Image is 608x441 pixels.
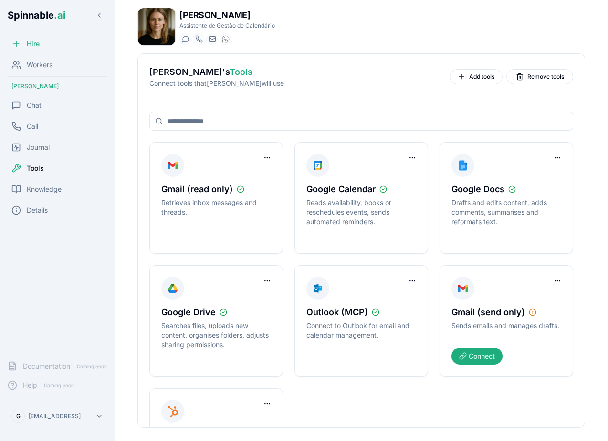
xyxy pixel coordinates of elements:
[27,164,44,173] span: Tools
[451,348,503,365] button: Connect
[16,412,21,420] span: G
[161,321,271,349] p: Searches files, uploads new content, organises folders, adjusts sharing permissions.
[451,198,561,226] p: Drafts and edits content, adds comments, summarises and reformats text.
[161,183,233,196] span: Gmail (read only)
[54,10,65,21] span: .ai
[193,33,204,45] button: Start a call with Nina Omar
[451,183,504,196] span: Google Docs
[222,35,230,43] img: WhatsApp
[149,65,442,79] h2: [PERSON_NAME] 's
[29,412,81,420] p: [EMAIL_ADDRESS]
[312,158,324,173] img: Google Calendar icon
[41,381,77,390] span: Coming Soon
[167,404,178,419] img: HubSpot icon
[138,8,175,45] img: Nina Omar
[306,183,376,196] span: Google Calendar
[27,39,40,49] span: Hire
[8,407,107,426] button: G[EMAIL_ADDRESS]
[306,306,368,319] span: Outlook (MCP)
[457,158,469,173] img: Google Docs icon
[451,321,559,330] p: Sends emails and manages drafts.
[306,321,416,340] p: Connect to Outlook for email and calendar management.
[27,122,38,131] span: Call
[27,205,48,215] span: Details
[23,361,70,371] span: Documentation
[161,306,216,319] span: Google Drive
[179,22,275,30] p: Assistente de Gestão de Calendário
[179,33,191,45] button: Start a chat with Nina Omar
[149,79,442,88] p: Connect tools that [PERSON_NAME] will use
[27,60,52,70] span: Workers
[230,67,252,77] span: Tools
[312,281,324,296] img: Outlook (MCP) icon
[27,101,42,110] span: Chat
[161,198,271,217] p: Retrieves inbox messages and threads.
[220,33,231,45] button: WhatsApp
[306,198,416,226] p: Reads availability, books or reschedules events, sends automated reminders.
[23,380,37,390] span: Help
[167,158,178,173] img: Gmail (read only) icon
[27,185,62,194] span: Knowledge
[506,69,573,84] button: Remove tools
[4,79,111,94] div: [PERSON_NAME]
[451,306,525,319] span: Gmail (send only)
[167,281,178,296] img: Google Drive icon
[457,281,469,296] img: Gmail (send only) icon
[27,143,50,152] span: Journal
[179,9,275,22] h1: [PERSON_NAME]
[450,69,503,84] button: Add tools
[8,10,65,21] span: Spinnable
[206,33,218,45] button: Send email to nina.omar@getspinnable.ai
[74,362,110,371] span: Coming Soon
[469,73,494,81] span: Add tools
[527,73,564,81] span: Remove tools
